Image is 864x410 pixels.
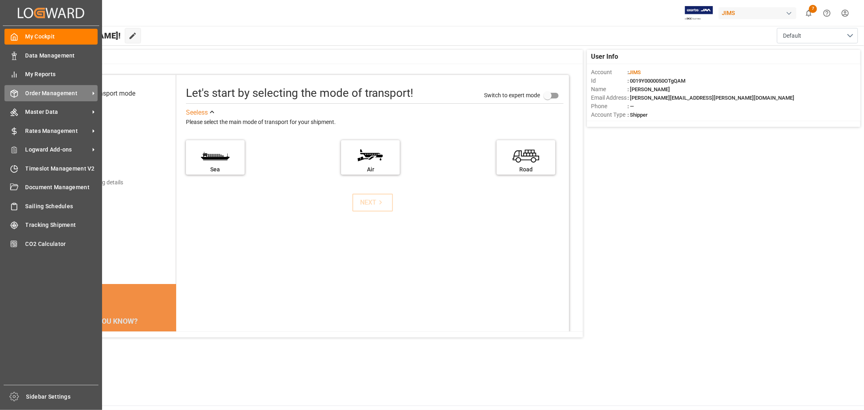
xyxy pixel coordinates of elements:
button: Help Center [818,4,836,22]
div: Please select the main mode of transport for your shipment. [186,117,563,127]
div: Sea [190,165,241,174]
a: CO2 Calculator [4,236,98,252]
span: Default [783,32,801,40]
div: See less [186,108,208,117]
a: My Reports [4,66,98,82]
div: Road [501,165,551,174]
span: Document Management [26,183,98,192]
span: Account Type [591,111,627,119]
a: My Cockpit [4,29,98,45]
span: Tracking Shipment [26,221,98,229]
span: Timeslot Management V2 [26,164,98,173]
div: DID YOU KNOW? [45,312,176,329]
button: next slide / item [165,329,176,378]
span: Switch to expert mode [484,92,540,98]
span: Sidebar Settings [26,393,99,401]
span: : [PERSON_NAME][EMAIL_ADDRESS][PERSON_NAME][DOMAIN_NAME] [627,95,794,101]
span: 7 [809,5,817,13]
button: NEXT [352,194,393,211]
span: Email Address [591,94,627,102]
span: Phone [591,102,627,111]
button: open menu [777,28,858,43]
a: Data Management [4,47,98,63]
span: : — [627,103,634,109]
span: Rates Management [26,127,90,135]
div: NEXT [360,198,385,207]
span: : [PERSON_NAME] [627,86,670,92]
a: Sailing Schedules [4,198,98,214]
button: show 7 new notifications [800,4,818,22]
span: : [627,69,641,75]
span: Order Management [26,89,90,98]
div: Select transport mode [73,89,135,98]
span: : Shipper [627,112,648,118]
div: Air [345,165,396,174]
div: Let's start by selecting the mode of transport! [186,85,413,102]
div: In [DATE], carbon dioxide emissions from the European Union's transport sector reached 982 millio... [55,329,166,368]
span: My Cockpit [26,32,98,41]
span: Id [591,77,627,85]
div: JIMS [719,7,796,19]
button: JIMS [719,5,800,21]
span: My Reports [26,70,98,79]
span: Account [591,68,627,77]
span: JIMS [629,69,641,75]
span: Logward Add-ons [26,145,90,154]
img: Exertis%20JAM%20-%20Email%20Logo.jpg_1722504956.jpg [685,6,713,20]
span: : 0019Y0000050OTgQAM [627,78,685,84]
a: Timeslot Management V2 [4,160,98,176]
span: Master Data [26,108,90,116]
span: Hello [PERSON_NAME]! [34,28,121,43]
a: Document Management [4,179,98,195]
span: User Info [591,52,618,62]
a: Tracking Shipment [4,217,98,233]
span: Name [591,85,627,94]
span: Sailing Schedules [26,202,98,211]
span: CO2 Calculator [26,240,98,248]
span: Data Management [26,51,98,60]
